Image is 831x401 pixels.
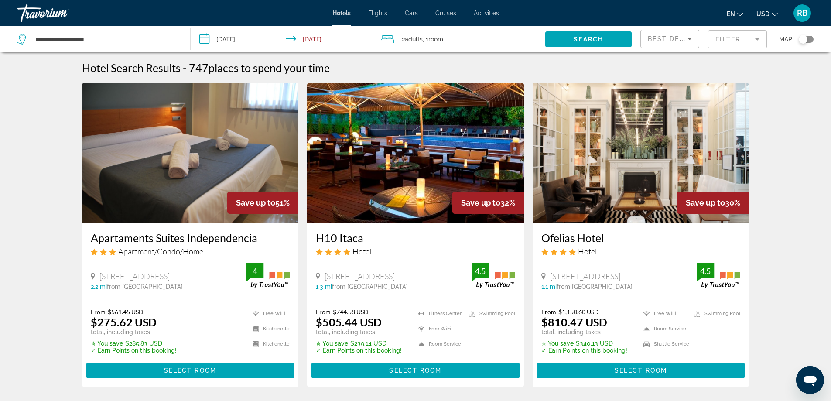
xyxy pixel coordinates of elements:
[91,283,107,290] span: 2.2 mi
[91,247,290,256] div: 3 star Apartment
[792,35,814,43] button: Toggle map
[389,367,441,374] span: Select Room
[414,308,465,319] li: Fitness Center
[541,247,741,256] div: 4 star Hotel
[791,4,814,22] button: User Menu
[236,198,275,207] span: Save up to
[307,83,524,223] img: Hotel image
[690,308,740,319] li: Swimming Pool
[189,61,330,74] h2: 747
[452,192,524,214] div: 32%
[316,340,348,347] span: ✮ You save
[107,283,183,290] span: from [GEOGRAPHIC_DATA]
[779,33,792,45] span: Map
[545,31,632,47] button: Search
[368,10,387,17] a: Flights
[541,231,741,244] a: Ofelias Hotel
[17,2,105,24] a: Travorium
[574,36,603,43] span: Search
[118,247,203,256] span: Apartment/Condo/Home
[578,247,597,256] span: Hotel
[332,10,351,17] a: Hotels
[248,308,290,319] li: Free WiFi
[756,7,778,20] button: Change currency
[91,231,290,244] a: Apartaments Suites Independencia
[697,263,740,288] img: trustyou-badge.svg
[541,283,557,290] span: 1.1 mi
[727,10,735,17] span: en
[727,7,743,20] button: Change language
[648,35,693,42] span: Best Deals
[99,271,170,281] span: [STREET_ADDRESS]
[91,308,106,315] span: From
[405,10,418,17] a: Cars
[248,323,290,334] li: Kitchenette
[316,347,402,354] p: ✓ Earn Points on this booking!
[311,365,520,374] a: Select Room
[537,363,745,378] button: Select Room
[541,329,627,336] p: total, including taxes
[91,315,157,329] ins: $275.62 USD
[423,33,443,45] span: , 1
[414,323,465,334] li: Free WiFi
[316,315,382,329] ins: $505.44 USD
[91,340,123,347] span: ✮ You save
[797,9,807,17] span: RB
[316,231,515,244] a: H10 Itaca
[191,26,373,52] button: Check-in date: Nov 21, 2025 Check-out date: Nov 24, 2025
[428,36,443,43] span: Room
[677,192,749,214] div: 30%
[402,33,423,45] span: 2
[541,347,627,354] p: ✓ Earn Points on this booking!
[461,198,500,207] span: Save up to
[537,365,745,374] a: Select Room
[311,363,520,378] button: Select Room
[435,10,456,17] a: Cruises
[91,347,177,354] p: ✓ Earn Points on this booking!
[209,61,330,74] span: places to spend your time
[82,83,299,223] a: Hotel image
[557,283,633,290] span: from [GEOGRAPHIC_DATA]
[325,271,395,281] span: [STREET_ADDRESS]
[639,323,690,334] li: Room Service
[86,365,294,374] a: Select Room
[465,308,515,319] li: Swimming Pool
[246,266,263,276] div: 4
[708,30,767,49] button: Filter
[796,366,824,394] iframe: Button to launch messaging window
[615,367,667,374] span: Select Room
[316,308,331,315] span: From
[405,36,423,43] span: Adults
[248,339,290,350] li: Kitchenette
[541,308,556,315] span: From
[472,266,489,276] div: 4.5
[541,340,574,347] span: ✮ You save
[316,283,332,290] span: 1.3 mi
[541,340,627,347] p: $340.13 USD
[164,367,216,374] span: Select Room
[108,308,144,315] del: $561.45 USD
[639,308,690,319] li: Free WiFi
[352,247,371,256] span: Hotel
[316,329,402,336] p: total, including taxes
[372,26,545,52] button: Travelers: 2 adults, 0 children
[333,308,369,315] del: $744.58 USD
[82,61,181,74] h1: Hotel Search Results
[697,266,714,276] div: 4.5
[227,192,298,214] div: 51%
[541,315,607,329] ins: $810.47 USD
[474,10,499,17] a: Activities
[558,308,599,315] del: $1,150.60 USD
[414,339,465,350] li: Room Service
[686,198,725,207] span: Save up to
[533,83,749,223] img: Hotel image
